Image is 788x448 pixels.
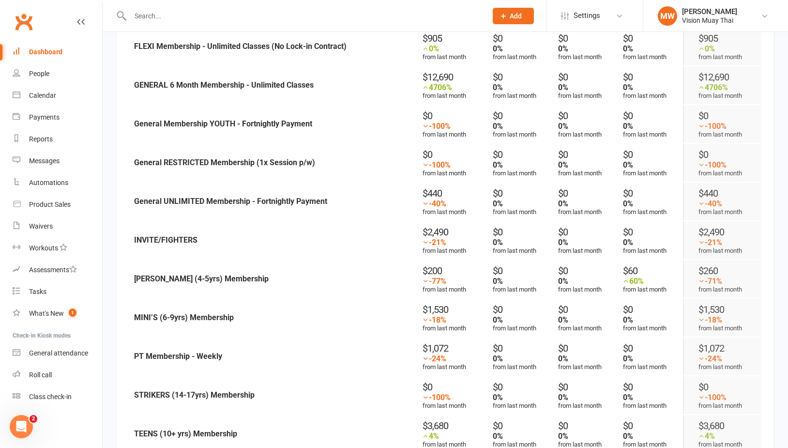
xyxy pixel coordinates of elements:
a: What's New1 [13,303,102,324]
div: $0 [558,420,617,432]
strong: 0% [558,354,568,363]
div: $60 [623,265,682,277]
div: $905 [423,32,487,44]
strong: 4% [429,432,439,441]
div: Class check-in [29,393,72,401]
strong: 0% [623,354,633,363]
div: $440 [423,187,487,199]
td: from last month [618,105,682,143]
div: $1,530 [423,304,487,315]
div: from last month [423,354,487,371]
td: from last month [683,376,761,414]
strong: -100% [429,122,451,131]
div: $0 [623,149,682,160]
strong: 0% [493,277,503,286]
div: $0 [493,187,552,199]
div: Roll call [29,371,52,379]
strong: 0% [623,160,633,170]
div: Automations [29,179,68,186]
td: from last month [488,299,552,337]
strong: 0% [493,122,503,131]
div: $0 [558,110,617,122]
strong: [PERSON_NAME] (4-5yrs) Membership [134,274,269,283]
div: $0 [493,149,552,160]
strong: 0% [558,122,568,131]
td: from last month [618,299,682,337]
strong: MINI’S (6-9yrs) Membership [134,313,234,322]
strong: 0% [558,393,568,402]
div: from last month [423,393,487,409]
div: $0 [558,265,617,277]
td: from last month [488,338,552,375]
strong: -21% [429,238,446,247]
div: Payments [29,113,60,121]
strong: TEENS (10+ yrs) Membership [134,429,237,438]
a: Roll call [13,364,102,386]
strong: 0% [493,354,503,363]
a: Class kiosk mode [13,386,102,408]
strong: 0% [493,44,503,53]
strong: 0% [558,432,568,441]
div: from last month [423,238,487,254]
td: from last month [683,260,761,298]
span: Add [510,12,522,20]
div: from last month [423,44,487,61]
td: from last month [683,28,761,65]
strong: 0% [558,83,568,92]
div: from last month [423,432,487,448]
strong: 0% [558,277,568,286]
button: Add [493,8,534,24]
div: $0 [558,149,617,160]
strong: 0% [493,160,503,170]
strong: 0% [493,393,503,402]
div: $0 [423,110,487,122]
strong: -18% [429,315,446,324]
strong: 60% [629,277,644,286]
strong: General UNLIMITED Membership - Fortnightly Payment [134,197,327,206]
td: from last month [683,66,761,104]
td: from last month [618,338,682,375]
div: Waivers [29,222,53,230]
span: 1 [69,309,76,317]
div: Messages [29,157,60,165]
td: from last month [553,376,617,414]
a: Waivers [13,216,102,237]
td: from last month [683,299,761,337]
div: from last month [423,199,487,216]
a: Payments [13,107,102,128]
div: Dashboard [29,48,62,56]
div: Assessments [29,266,77,274]
td: from last month [618,376,682,414]
td: from last month [618,260,682,298]
div: $0 [623,342,682,354]
td: from last month [683,105,761,143]
div: General attendance [29,349,88,357]
div: $3,680 [423,420,487,432]
div: $0 [493,32,552,44]
iframe: Intercom live chat [10,415,33,438]
div: $0 [623,187,682,199]
div: $0 [558,226,617,238]
strong: 0% [558,315,568,324]
span: Settings [574,5,600,27]
div: Reports [29,135,53,143]
div: $0 [623,32,682,44]
div: $0 [558,381,617,393]
div: $0 [493,226,552,238]
div: $2,490 [423,226,487,238]
strong: General RESTRICTED Membership (1x Session p/w) [134,158,315,167]
a: People [13,63,102,85]
a: General attendance kiosk mode [13,342,102,364]
strong: -100% [429,393,451,402]
strong: 0% [558,44,568,53]
td: from last month [553,260,617,298]
strong: 0% [623,315,633,324]
strong: 0% [623,393,633,402]
td: from last month [683,221,761,259]
div: from last month [423,315,487,332]
div: People [29,70,49,77]
div: from last month [423,277,487,293]
div: from last month [423,122,487,138]
strong: 0% [623,432,633,441]
div: $0 [493,304,552,315]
